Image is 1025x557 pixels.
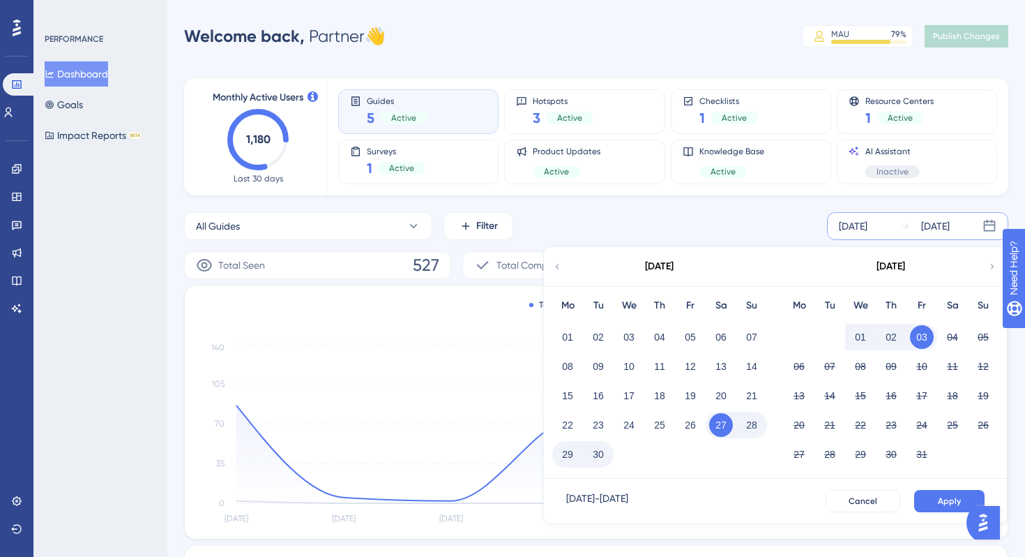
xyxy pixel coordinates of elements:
button: Goals [45,92,83,117]
span: Surveys [367,146,425,156]
button: 01 [849,325,872,349]
button: Dashboard [45,61,108,87]
span: Total Completion [496,257,572,274]
button: Publish Changes [925,25,1008,47]
button: 19 [678,384,702,408]
div: PERFORMANCE [45,34,103,45]
span: 1 [367,158,372,178]
div: [DATE] [839,218,867,235]
button: 13 [787,384,811,408]
button: 15 [556,384,579,408]
button: 14 [818,384,842,408]
div: Partner 👋 [184,25,386,47]
span: 1 [699,108,705,128]
button: 25 [648,413,671,437]
button: 03 [910,325,934,349]
button: 01 [556,325,579,349]
div: Th [876,297,906,314]
div: 79 % [891,29,906,40]
span: 3 [533,108,540,128]
span: Apply [938,496,961,507]
button: 05 [971,325,995,349]
button: 04 [941,325,964,349]
tspan: [DATE] [225,514,248,523]
span: Cancel [849,496,877,507]
button: 27 [787,443,811,466]
tspan: 105 [212,379,225,389]
button: 21 [818,413,842,437]
div: Fr [906,297,937,314]
div: Total Seen [529,299,580,311]
div: Su [968,297,999,314]
span: Publish Changes [933,31,1000,42]
button: 04 [648,325,671,349]
button: 13 [709,355,733,378]
span: Active [711,166,736,177]
span: Active [722,112,747,124]
span: AI Assistant [865,146,920,157]
span: Active [389,163,414,174]
button: 20 [709,384,733,408]
button: 06 [709,325,733,349]
button: 20 [787,413,811,437]
button: 27 [709,413,733,437]
button: 30 [879,443,903,466]
button: 19 [971,384,995,408]
button: 26 [971,413,995,437]
button: 29 [556,443,579,466]
button: 02 [586,325,610,349]
button: 05 [678,325,702,349]
button: 12 [678,355,702,378]
span: Need Help? [33,3,87,20]
button: Apply [914,490,985,512]
span: Guides [367,96,427,105]
div: Mo [784,297,814,314]
button: 25 [941,413,964,437]
button: 15 [849,384,872,408]
button: Filter [443,212,513,240]
button: 22 [849,413,872,437]
span: Checklists [699,96,758,105]
span: All Guides [196,218,240,235]
button: 10 [617,355,641,378]
div: We [845,297,876,314]
tspan: 70 [215,419,225,429]
div: [DATE] [921,218,950,235]
button: Cancel [826,490,900,512]
div: [DATE] [876,258,905,275]
span: Active [391,112,416,124]
tspan: [DATE] [439,514,463,523]
button: 10 [910,355,934,378]
span: Resource Centers [865,96,934,105]
div: [DATE] [645,258,674,275]
button: 06 [787,355,811,378]
span: Monthly Active Users [213,89,303,106]
button: 16 [879,384,903,408]
button: 09 [879,355,903,378]
button: 23 [586,413,610,437]
button: 07 [740,325,764,349]
div: Fr [675,297,706,314]
span: 527 [413,254,439,276]
span: Total Seen [218,257,265,274]
span: 5 [367,108,374,128]
div: Tu [814,297,845,314]
span: Inactive [876,166,909,177]
tspan: 35 [216,459,225,468]
button: 21 [740,384,764,408]
div: Su [736,297,767,314]
span: Knowledge Base [699,146,764,157]
span: Hotspots [533,96,593,105]
iframe: UserGuiding AI Assistant Launcher [966,502,1008,544]
span: Active [888,112,913,124]
span: Filter [476,218,498,235]
tspan: 0 [219,498,225,508]
span: Product Updates [533,146,600,157]
button: 12 [971,355,995,378]
button: All Guides [184,212,432,240]
button: 08 [556,355,579,378]
div: Th [644,297,675,314]
div: [DATE] - [DATE] [566,490,628,512]
div: Sa [937,297,968,314]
